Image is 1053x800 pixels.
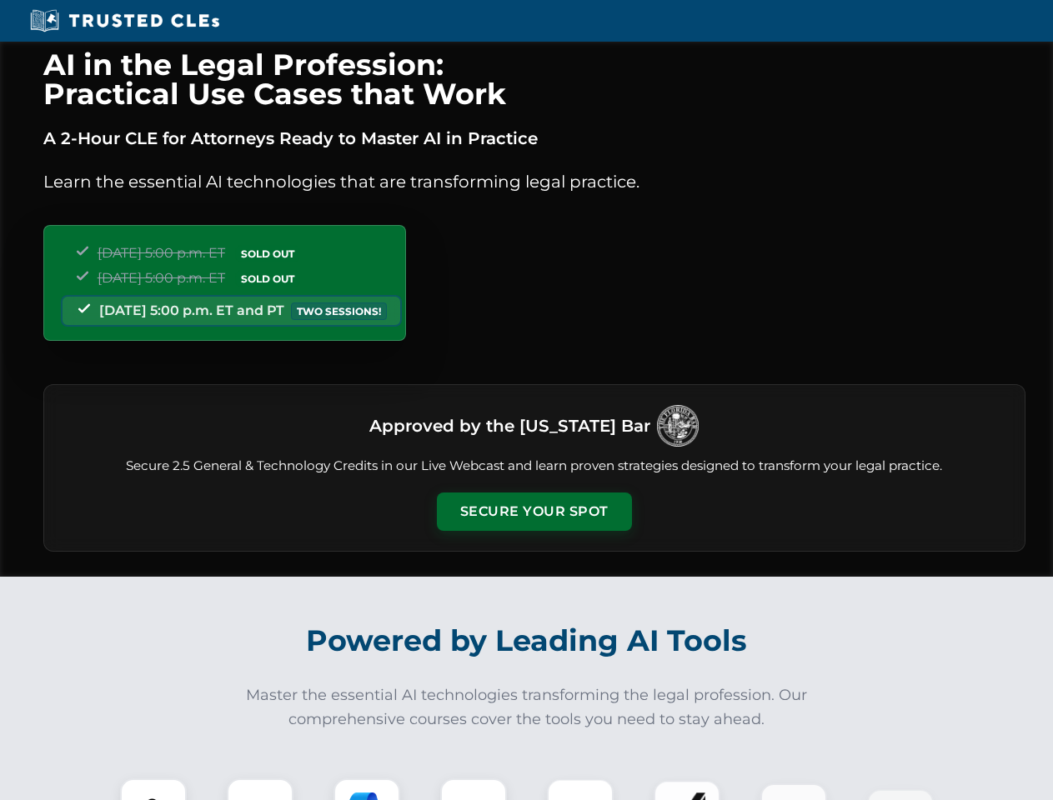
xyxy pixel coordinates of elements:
span: [DATE] 5:00 p.m. ET [98,270,225,286]
button: Secure Your Spot [437,492,632,531]
p: A 2-Hour CLE for Attorneys Ready to Master AI in Practice [43,125,1025,152]
h2: Powered by Leading AI Tools [65,612,989,670]
h3: Approved by the [US_STATE] Bar [369,411,650,441]
span: SOLD OUT [235,270,300,287]
p: Secure 2.5 General & Technology Credits in our Live Webcast and learn proven strategies designed ... [64,457,1005,476]
img: Logo [657,405,699,447]
h1: AI in the Legal Profession: Practical Use Cases that Work [43,50,1025,108]
span: SOLD OUT [235,245,300,262]
p: Learn the essential AI technologies that are transforming legal practice. [43,168,1025,195]
p: Master the essential AI technologies transforming the legal profession. Our comprehensive courses... [235,683,819,732]
img: Trusted CLEs [25,8,224,33]
span: [DATE] 5:00 p.m. ET [98,245,225,261]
